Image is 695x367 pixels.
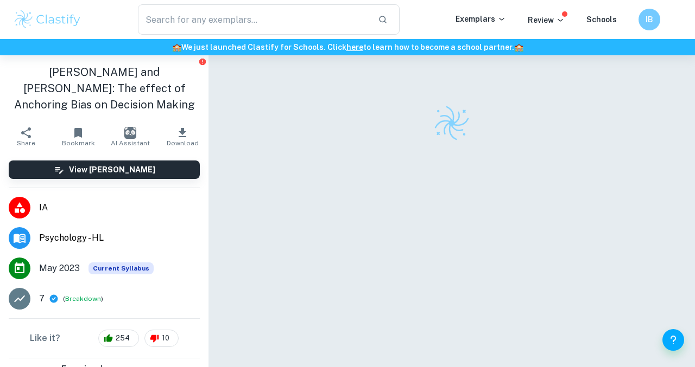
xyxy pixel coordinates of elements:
button: Help and Feedback [662,329,684,351]
span: Download [167,139,199,147]
h6: We just launched Clastify for Schools. Click to learn how to become a school partner. [2,41,693,53]
div: 254 [98,330,139,347]
p: 7 [39,292,45,305]
span: Share [17,139,35,147]
button: Breakdown [65,294,101,304]
span: Bookmark [62,139,95,147]
p: Exemplars [456,13,506,25]
span: Current Syllabus [89,262,154,274]
h6: IB [643,14,656,25]
button: Report issue [198,57,206,66]
div: This exemplar is based on the current syllabus. Feel free to refer to it for inspiration/ideas wh... [89,262,154,274]
h6: View [PERSON_NAME] [69,164,155,176]
img: Clastify logo [433,104,471,142]
span: Psychology - HL [39,231,200,244]
p: Review [528,14,565,26]
h6: Like it? [30,332,60,345]
button: Bookmark [52,121,104,152]
button: IB [639,9,660,30]
h1: [PERSON_NAME] and [PERSON_NAME]: The effect of Anchoring Bias on Decision Making [9,64,200,113]
span: 254 [110,333,136,344]
button: Download [156,121,208,152]
input: Search for any exemplars... [138,4,369,35]
span: 🏫 [172,43,181,51]
span: IA [39,201,200,214]
img: Clastify logo [13,9,82,30]
span: 🏫 [514,43,523,51]
span: AI Assistant [111,139,150,147]
a: Schools [586,15,617,24]
div: 10 [144,330,179,347]
a: here [346,43,363,51]
span: 10 [156,333,175,344]
img: AI Assistant [124,127,136,139]
span: May 2023 [39,262,80,275]
button: View [PERSON_NAME] [9,160,200,179]
span: ( ) [63,294,103,304]
button: AI Assistant [104,121,156,152]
